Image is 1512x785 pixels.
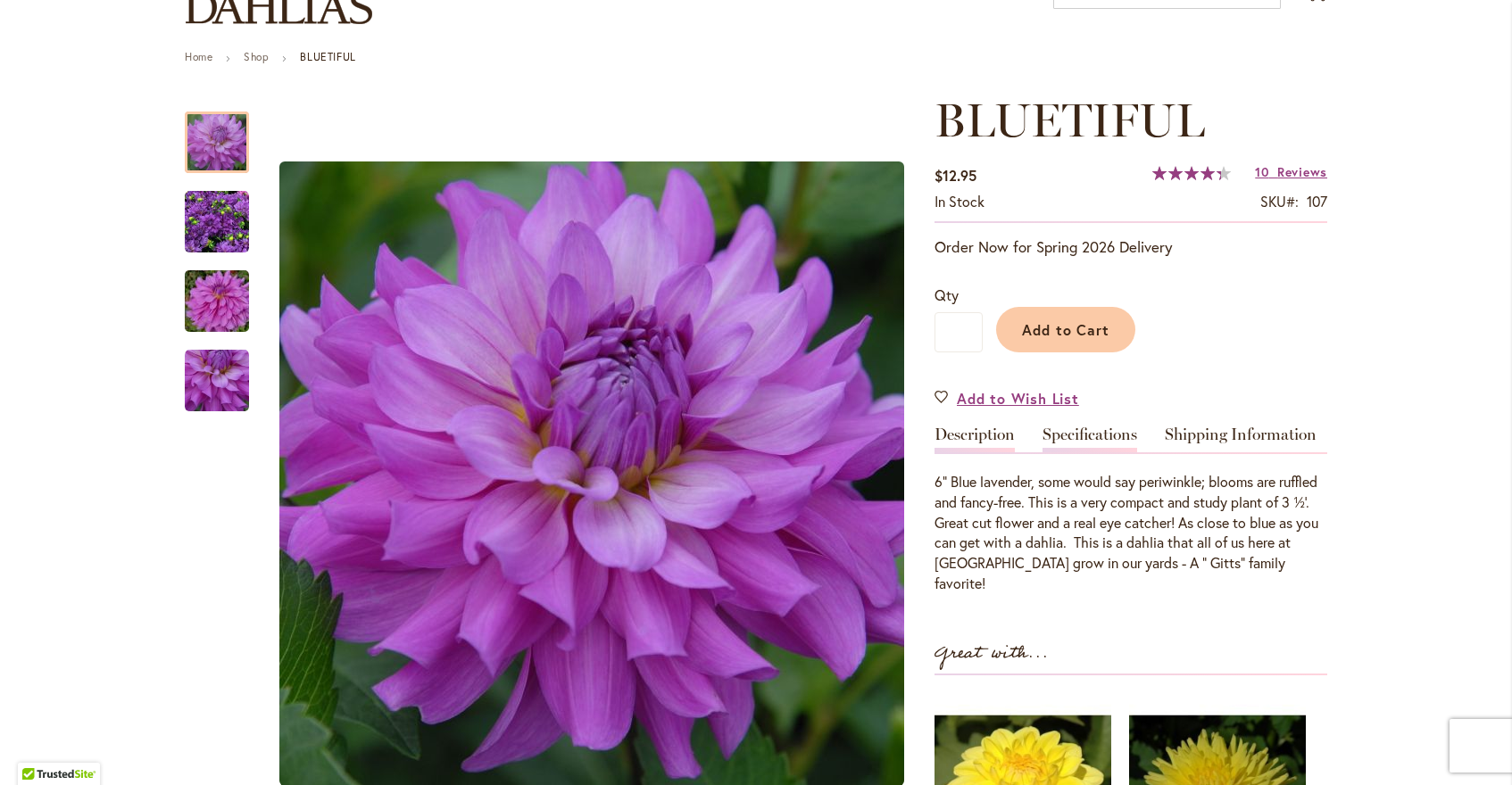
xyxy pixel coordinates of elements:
div: Bluetiful [185,94,267,173]
span: 10 [1255,163,1268,180]
div: Availability [935,192,984,212]
a: Shop [244,50,269,63]
a: Shipping Information [1165,426,1317,452]
a: Home [185,50,212,63]
span: Add to Wish List [957,388,1079,409]
div: 107 [1307,192,1327,212]
button: Add to Cart [996,307,1135,352]
p: Order Now for Spring 2026 Delivery [935,236,1327,258]
strong: Great with... [935,639,1049,668]
div: 6” Blue lavender, some would say periwinkle; blooms are ruffled and fancy-free. This is a very co... [935,472,1327,594]
strong: BLUETIFUL [300,50,355,63]
div: Bluetiful [185,173,267,252]
div: 87% [1152,166,1231,180]
img: Bluetiful [185,349,249,413]
div: Bluetiful [185,332,249,411]
img: Bluetiful [153,259,281,344]
div: Detailed Product Info [935,426,1327,594]
div: Bluetiful [185,252,267,332]
a: Specifications [1043,426,1137,452]
span: Reviews [1277,163,1327,180]
img: Bluetiful [185,190,249,254]
span: Add to Cart [1022,320,1110,339]
a: Description [935,426,1015,452]
span: In stock [935,192,984,211]
iframe: Launch Accessibility Center [13,722,63,772]
a: Add to Wish List [935,388,1079,409]
span: Qty [935,285,959,304]
strong: SKU [1260,192,1299,211]
a: 10 Reviews [1255,163,1327,180]
span: BLUETIFUL [935,92,1205,148]
span: $12.95 [935,166,976,185]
